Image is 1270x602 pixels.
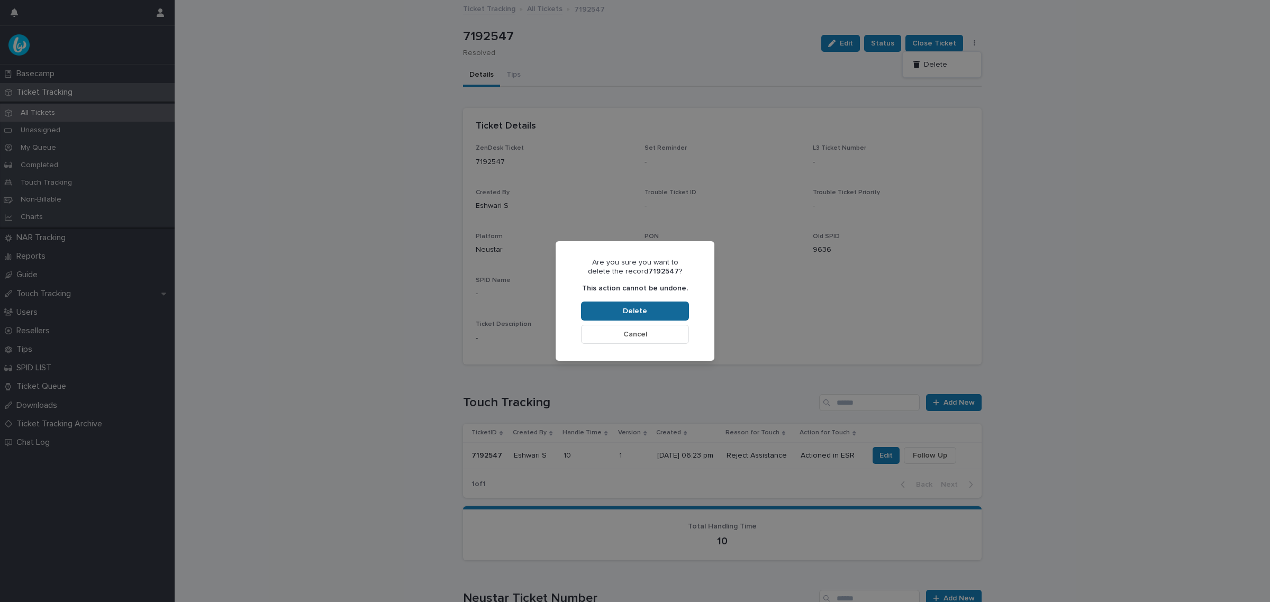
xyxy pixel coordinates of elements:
button: Cancel [581,325,689,344]
p: This action cannot be undone. [582,284,688,293]
span: Cancel [623,331,647,338]
b: 7192547 [648,268,679,275]
span: Delete [623,307,647,315]
p: Are you sure you want to delete the record ? [581,258,689,276]
button: Delete [581,302,689,321]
